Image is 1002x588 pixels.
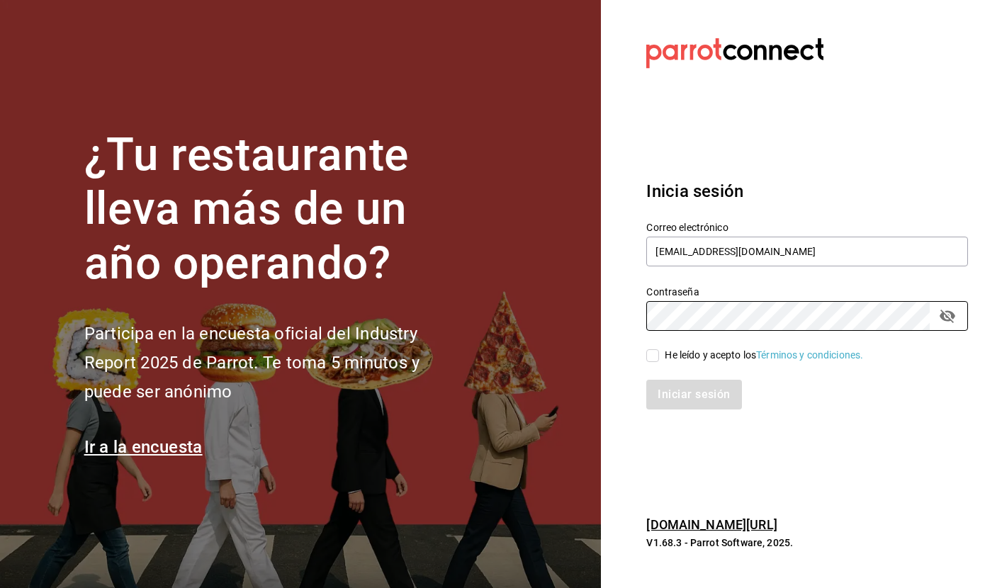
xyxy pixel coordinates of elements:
[665,348,863,363] div: He leído y acepto los
[935,304,959,328] button: passwordField
[84,437,203,457] a: Ir a la encuesta
[646,536,968,550] p: V1.68.3 - Parrot Software, 2025.
[646,286,968,296] label: Contraseña
[646,237,968,266] input: Ingresa tu correo electrónico
[756,349,863,361] a: Términos y condiciones.
[646,179,968,204] h3: Inicia sesión
[646,222,968,232] label: Correo electrónico
[646,517,777,532] a: [DOMAIN_NAME][URL]
[84,320,467,406] h2: Participa en la encuesta oficial del Industry Report 2025 de Parrot. Te toma 5 minutos y puede se...
[84,128,467,291] h1: ¿Tu restaurante lleva más de un año operando?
